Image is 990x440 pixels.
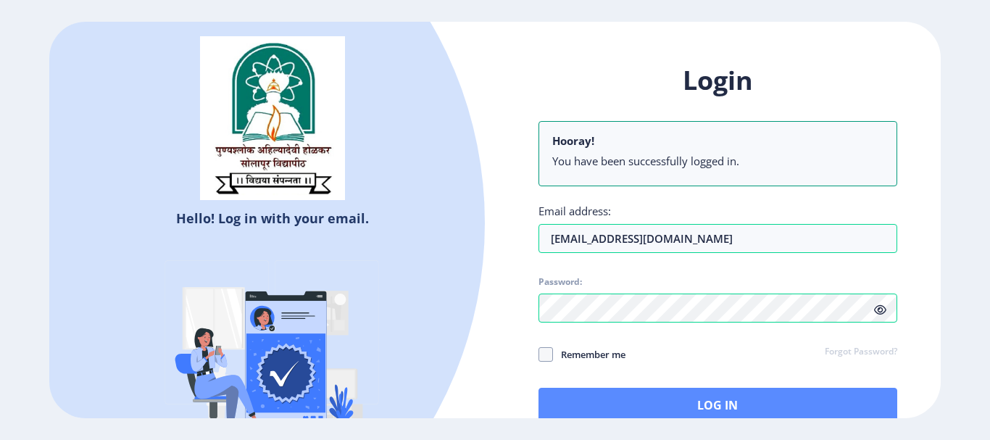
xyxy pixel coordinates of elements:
label: Email address: [538,204,611,218]
img: sulogo.png [200,36,345,200]
span: Remember me [553,346,625,363]
input: Email address [538,224,897,253]
button: Log In [538,388,897,423]
h1: Login [538,63,897,98]
a: Forgot Password? [825,346,897,359]
b: Hooray! [552,133,594,148]
li: You have been successfully logged in. [552,154,883,168]
label: Password: [538,276,582,288]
